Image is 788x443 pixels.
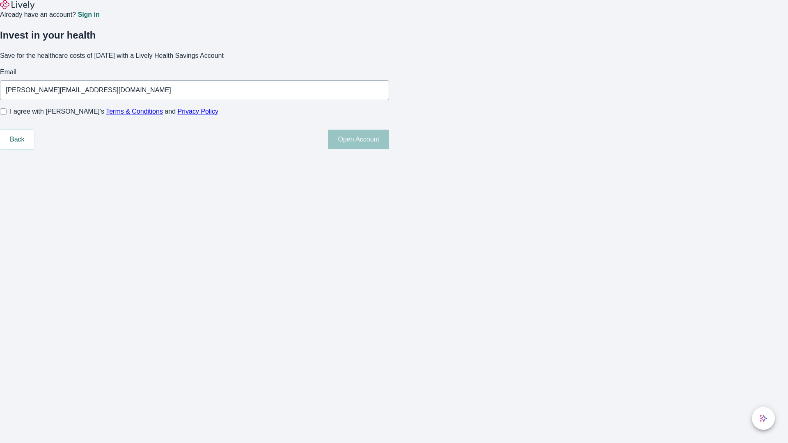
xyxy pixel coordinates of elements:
[106,108,163,115] a: Terms & Conditions
[10,107,218,116] span: I agree with [PERSON_NAME]’s and
[759,414,767,422] svg: Lively AI Assistant
[752,407,775,430] button: chat
[178,108,219,115] a: Privacy Policy
[78,11,99,18] a: Sign in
